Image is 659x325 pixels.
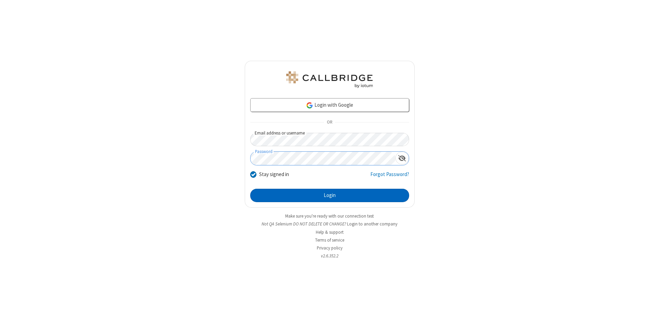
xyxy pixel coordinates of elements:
li: Not QA Selenium DO NOT DELETE OR CHANGE? [245,221,415,227]
input: Email address or username [250,133,409,146]
a: Help & support [316,229,344,235]
img: google-icon.png [306,102,313,109]
a: Make sure you're ready with our connection test [285,213,374,219]
a: Login with Google [250,98,409,112]
div: Show password [395,152,409,164]
li: v2.6.352.2 [245,253,415,259]
span: OR [324,118,335,127]
a: Forgot Password? [370,171,409,184]
img: QA Selenium DO NOT DELETE OR CHANGE [285,71,374,88]
a: Privacy policy [317,245,343,251]
label: Stay signed in [259,171,289,178]
a: Terms of service [315,237,344,243]
iframe: Chat [642,307,654,320]
button: Login to another company [347,221,397,227]
button: Login [250,189,409,202]
input: Password [251,152,395,165]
